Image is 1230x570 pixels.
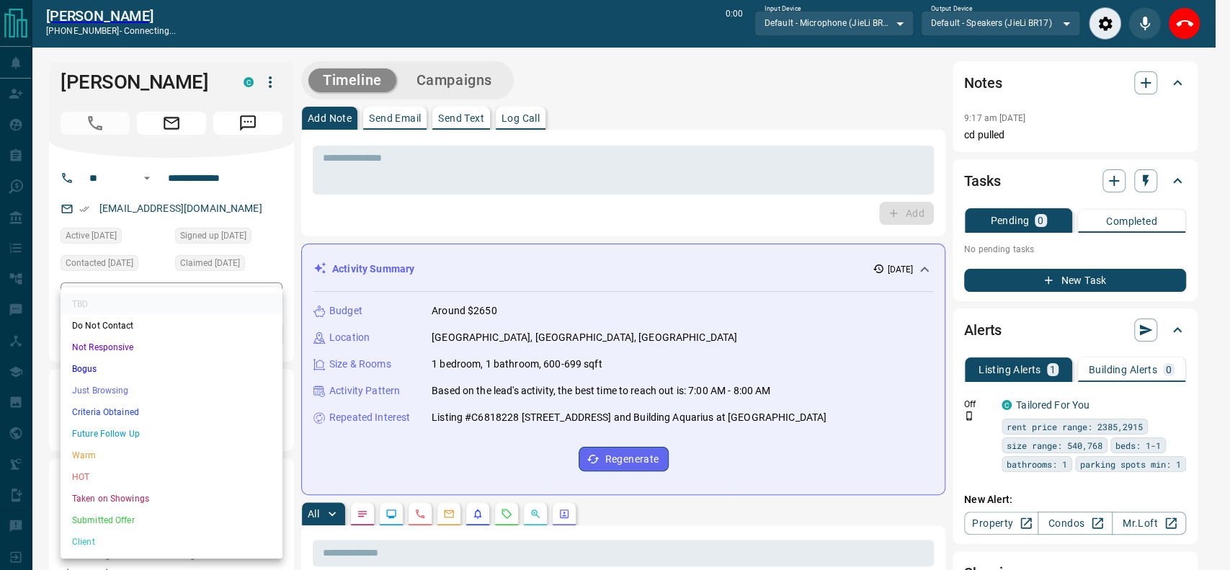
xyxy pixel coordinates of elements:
[61,380,282,401] li: Just Browsing
[61,488,282,509] li: Taken on Showings
[61,423,282,445] li: Future Follow Up
[61,358,282,380] li: Bogus
[61,401,282,423] li: Criteria Obtained
[61,445,282,466] li: Warm
[61,509,282,531] li: Submitted Offer
[61,531,282,553] li: Client
[61,466,282,488] li: HOT
[61,315,282,337] li: Do Not Contact
[61,337,282,358] li: Not Responsive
